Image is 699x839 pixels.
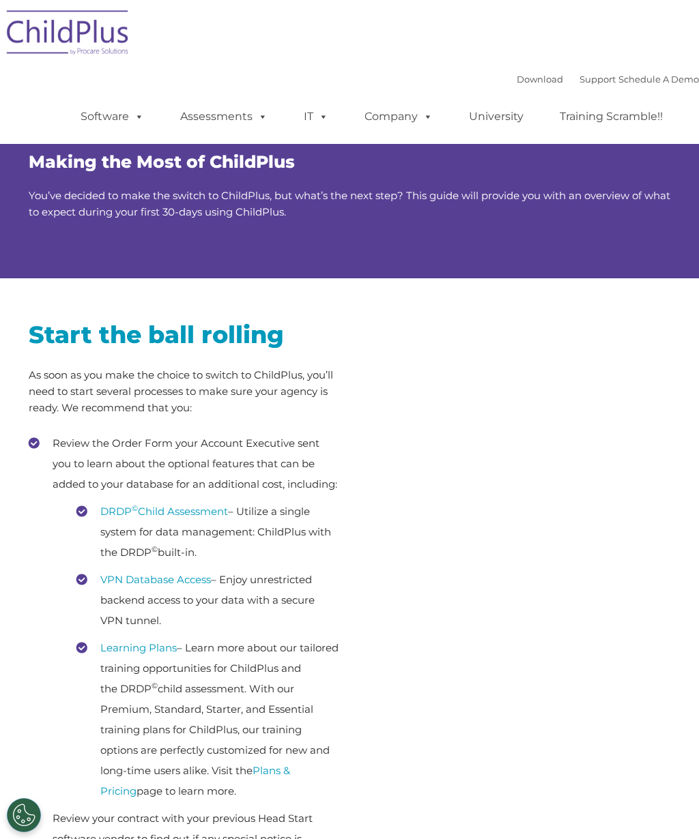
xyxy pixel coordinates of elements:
[455,103,537,130] a: University
[29,319,339,350] h2: Start the ball rolling
[100,573,211,586] a: VPN Database Access
[618,74,699,85] a: Schedule A Demo
[517,74,563,85] a: Download
[100,505,228,518] a: DRDP©Child Assessment
[7,798,41,832] button: Cookies Settings
[580,74,616,85] a: Support
[351,103,446,130] a: Company
[29,433,339,801] li: Review the Order Form your Account Executive sent you to learn about the optional features that c...
[152,681,158,690] sup: ©
[67,103,158,130] a: Software
[76,501,339,563] li: – Utilize a single system for data management: ChildPlus with the DRDP built-in.
[546,103,676,130] a: Training Scramble!!
[132,503,138,513] sup: ©
[517,74,699,85] font: |
[29,189,670,218] span: You’ve decided to make the switch to ChildPlus, but what’s the next step? This guide will provide...
[76,638,339,801] li: – Learn more about our tailored training opportunities for ChildPlus and the DRDP child assessmen...
[29,151,295,172] span: Making the Most of ChildPlus
[167,103,281,130] a: Assessments
[152,544,158,554] sup: ©
[76,570,339,631] li: – Enjoy unrestricted backend access to your data with a secure VPN tunnel.
[100,641,177,654] a: Learning Plans
[290,103,342,130] a: IT
[29,367,339,416] p: As soon as you make the choice to switch to ChildPlus, you’ll need to start several processes to ...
